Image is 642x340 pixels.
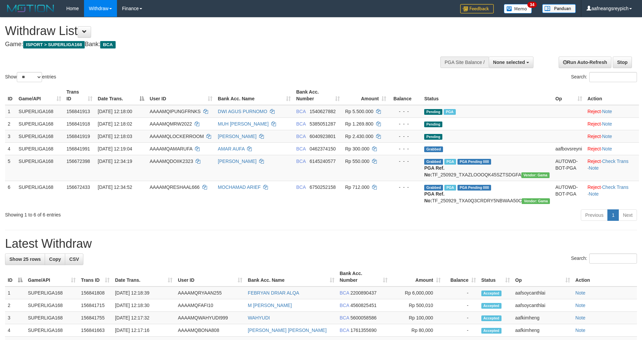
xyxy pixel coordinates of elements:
[390,324,443,337] td: Rp 80,000
[218,184,261,190] a: MOCHAMAD ARIEF
[618,209,637,221] a: Next
[98,146,132,151] span: [DATE] 12:19:04
[345,184,369,190] span: Rp 712.000
[16,130,64,142] td: SUPERLIGA168
[64,86,95,105] th: Trans ID: activate to sort column ascending
[100,41,115,48] span: BCA
[392,158,419,165] div: - - -
[602,159,629,164] a: Check Trans
[175,299,245,312] td: AAAAMQFAFI10
[112,286,175,299] td: [DATE] 12:18:39
[67,109,90,114] span: 156841913
[310,146,336,151] span: Copy 0462374150 to clipboard
[78,286,112,299] td: 156841808
[49,257,61,262] span: Copy
[513,312,573,324] td: aafkimheng
[513,324,573,337] td: aafkimheng
[392,121,419,127] div: - - -
[23,41,85,48] span: ISPORT > SUPERLIGA168
[571,253,637,264] label: Search:
[175,312,245,324] td: AAAAMQWAHYUDI999
[218,159,256,164] a: [PERSON_NAME]
[16,117,64,130] td: SUPERLIGA168
[602,184,629,190] a: Check Trans
[522,198,550,204] span: Vendor URL: https://trx31.1velocity.biz
[248,315,270,320] a: WAHYUDI
[98,159,132,164] span: [DATE] 12:34:19
[340,290,349,296] span: BCA
[5,181,16,207] td: 6
[248,328,326,333] a: [PERSON_NAME] [PERSON_NAME]
[542,4,576,13] img: panduan.png
[25,312,78,324] td: SUPERLIGA168
[5,253,45,265] a: Show 25 rows
[310,121,336,127] span: Copy 5385051287 to clipboard
[585,105,639,118] td: ·
[424,165,444,177] b: PGA Ref. No:
[390,299,443,312] td: Rp 500,010
[444,109,455,115] span: Marked by aafsoycanthlai
[67,134,90,139] span: 156841919
[350,290,376,296] span: Copy 2200890437 to clipboard
[613,57,632,68] a: Stop
[493,60,525,65] span: None selected
[392,133,419,140] div: - - -
[513,299,573,312] td: aafsoycanthlai
[392,145,419,152] div: - - -
[504,4,532,13] img: Button%20Memo.svg
[16,142,64,155] td: SUPERLIGA168
[296,146,306,151] span: BCA
[513,286,573,299] td: aafsoycanthlai
[481,291,501,296] span: Accepted
[607,209,619,221] a: 1
[69,257,79,262] span: CSV
[392,184,419,191] div: - - -
[340,328,349,333] span: BCA
[345,146,369,151] span: Rp 300.000
[248,303,292,308] a: M [PERSON_NAME]
[310,159,336,164] span: Copy 6145240577 to clipboard
[67,184,90,190] span: 156672433
[553,181,585,207] td: AUTOWD-BOT-PGA
[589,253,637,264] input: Search:
[5,237,637,250] h1: Latest Withdraw
[112,312,175,324] td: [DATE] 12:17:32
[345,159,369,164] span: Rp 550.000
[296,109,306,114] span: BCA
[296,159,306,164] span: BCA
[527,2,536,8] span: 34
[112,267,175,286] th: Date Trans.: activate to sort column ascending
[5,324,25,337] td: 4
[602,121,612,127] a: Note
[390,286,443,299] td: Rp 6,000,000
[350,303,376,308] span: Copy 4560825451 to clipboard
[5,209,263,218] div: Showing 1 to 6 of 6 entries
[489,57,533,68] button: None selected
[588,134,601,139] a: Reject
[443,267,479,286] th: Balance: activate to sort column ascending
[150,121,192,127] span: AAAAMQMRW2022
[17,72,42,82] select: Showentries
[175,267,245,286] th: User ID: activate to sort column ascending
[25,267,78,286] th: Game/API: activate to sort column ascending
[440,57,489,68] div: PGA Site Balance /
[5,24,421,38] h1: Withdraw List
[218,146,244,151] a: AMAR AUFA
[5,41,421,48] h4: Game: Bank:
[67,159,90,164] span: 156672398
[150,109,201,114] span: AAAAMQIPUNGFRNKS
[602,146,612,151] a: Note
[150,134,204,139] span: AAAAMQLOCKERROOM
[5,286,25,299] td: 1
[45,253,65,265] a: Copy
[67,146,90,151] span: 156841991
[5,72,56,82] label: Show entries
[585,130,639,142] td: ·
[5,155,16,181] td: 5
[573,267,637,286] th: Action
[460,4,494,13] img: Feedback.jpg
[443,324,479,337] td: -
[150,146,192,151] span: AAAAMQAMARUFA
[588,159,601,164] a: Reject
[310,184,336,190] span: Copy 6750252158 to clipboard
